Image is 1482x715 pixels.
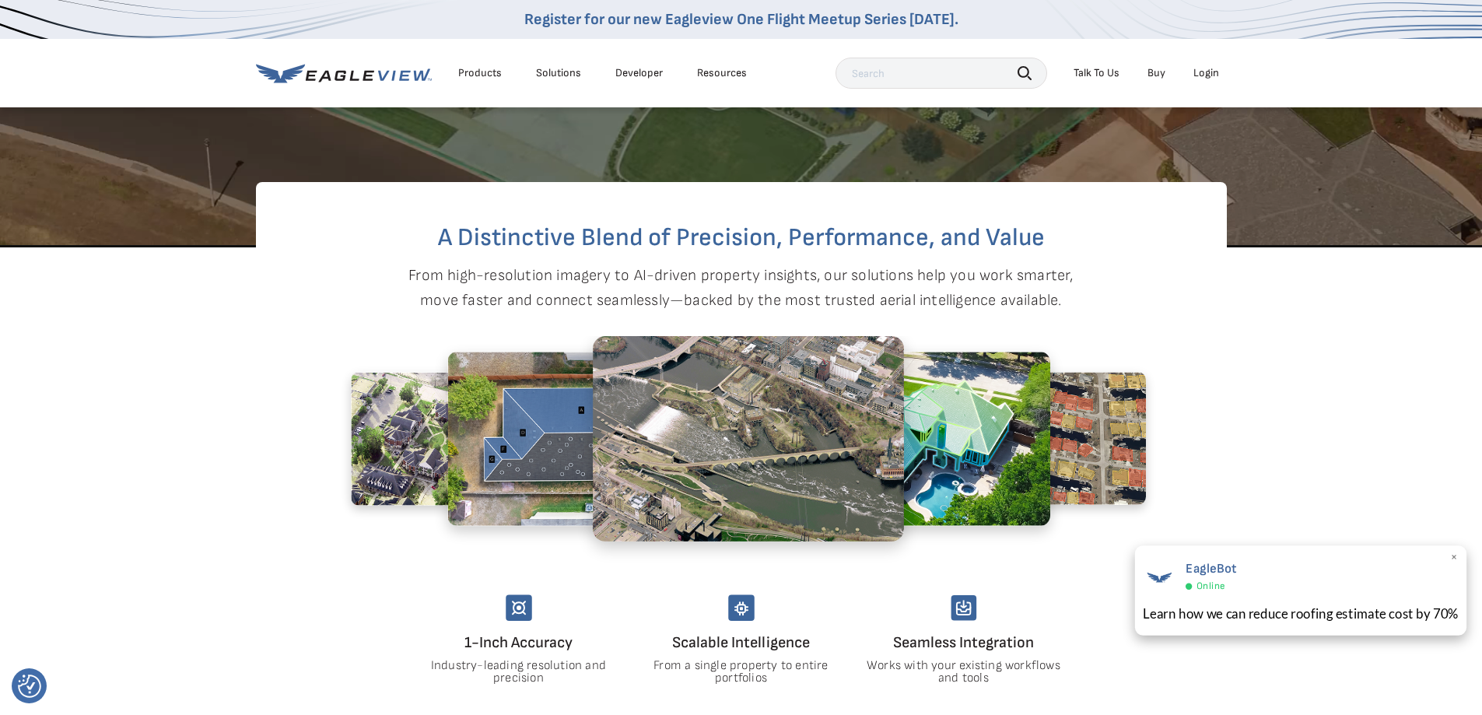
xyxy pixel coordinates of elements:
img: 1.2.png [351,372,553,506]
a: Buy [1147,66,1165,80]
p: Works with your existing workflows and tools [865,660,1062,685]
div: Login [1193,66,1219,80]
img: unmatched-accuracy.svg [506,594,532,621]
p: From a single property to entire portfolios [643,660,839,685]
img: Revisit consent button [18,675,41,698]
img: scalable-intelligency.svg [728,594,755,621]
div: Talk To Us [1074,66,1119,80]
img: seamless-integration.svg [951,594,977,621]
div: Resources [697,66,747,80]
p: From high-resolution imagery to AI-driven property insights, our solutions help you work smarter,... [408,263,1074,313]
h2: A Distinctive Blend of Precision, Performance, and Value [318,226,1165,251]
h4: 1-Inch Accuracy [420,630,618,655]
div: Products [458,66,502,80]
span: × [1450,550,1459,566]
img: EagleBot [1143,561,1175,594]
span: Online [1196,580,1224,593]
a: Developer [615,66,663,80]
img: 2.2.png [447,351,712,525]
div: Learn how we can reduce roofing estimate cost by 70% [1143,604,1459,623]
span: EagleBot [1185,561,1236,577]
img: 5.2.png [944,372,1146,505]
input: Search [836,58,1047,89]
img: 3.2.png [593,336,904,542]
img: 4.2.png [786,351,1050,525]
p: Industry-leading resolution and precision [420,660,617,685]
h4: Seamless Integration [865,630,1063,655]
button: Consent Preferences [18,675,41,698]
h4: Scalable Intelligence [643,630,840,655]
div: Solutions [536,66,581,80]
a: Register for our new Eagleview One Flight Meetup Series [DATE]. [524,10,958,29]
